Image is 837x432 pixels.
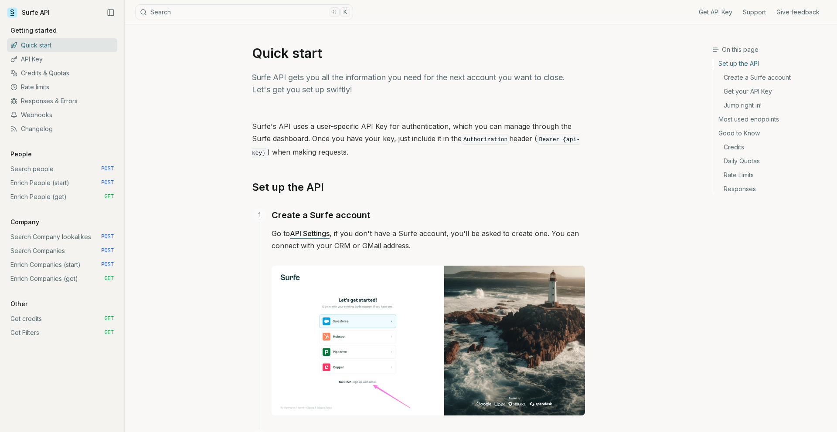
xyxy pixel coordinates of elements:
[7,122,117,136] a: Changelog
[252,120,585,159] p: Surfe's API uses a user-specific API Key for authentication, which you can manage through the Sur...
[7,108,117,122] a: Webhooks
[101,179,114,186] span: POST
[713,84,830,98] a: Get your API Key
[7,6,50,19] a: Surfe API
[713,168,830,182] a: Rate Limits
[104,193,114,200] span: GET
[7,52,117,66] a: API Key
[135,4,353,20] button: Search⌘K
[7,190,117,204] a: Enrich People (get) GET
[713,71,830,84] a: Create a Surfe account
[340,7,350,17] kbd: K
[7,272,117,286] a: Enrich Companies (get) GET
[7,162,117,176] a: Search people POST
[104,315,114,322] span: GET
[7,218,43,226] p: Company
[776,8,820,17] a: Give feedback
[7,80,117,94] a: Rate limits
[272,227,585,252] p: Go to , if you don't have a Surfe account, you'll be asked to create one. You can connect with yo...
[101,233,114,240] span: POST
[104,6,117,19] button: Collapse Sidebar
[330,7,339,17] kbd: ⌘
[7,26,60,35] p: Getting started
[712,45,830,54] h3: On this page
[7,94,117,108] a: Responses & Errors
[7,300,31,308] p: Other
[7,258,117,272] a: Enrich Companies (start) POST
[7,66,117,80] a: Credits & Quotas
[713,59,830,71] a: Set up the API
[104,275,114,282] span: GET
[101,261,114,268] span: POST
[713,126,830,140] a: Good to Know
[104,329,114,336] span: GET
[713,112,830,126] a: Most used endpoints
[272,208,370,222] a: Create a Surfe account
[7,176,117,190] a: Enrich People (start) POST
[101,165,114,172] span: POST
[7,244,117,258] a: Search Companies POST
[462,135,509,145] code: Authorization
[252,180,324,194] a: Set up the API
[252,71,585,96] p: Surfe API gets you all the information you need for the next account you want to close. Let's get...
[290,229,330,238] a: API Settings
[713,98,830,112] a: Jump right in!
[252,45,585,61] h1: Quick start
[713,182,830,193] a: Responses
[713,154,830,168] a: Daily Quotas
[743,8,766,17] a: Support
[272,266,585,415] img: Image
[713,140,830,154] a: Credits
[101,247,114,254] span: POST
[7,230,117,244] a: Search Company lookalikes POST
[7,38,117,52] a: Quick start
[699,8,732,17] a: Get API Key
[7,326,117,340] a: Get Filters GET
[7,312,117,326] a: Get credits GET
[7,150,35,159] p: People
